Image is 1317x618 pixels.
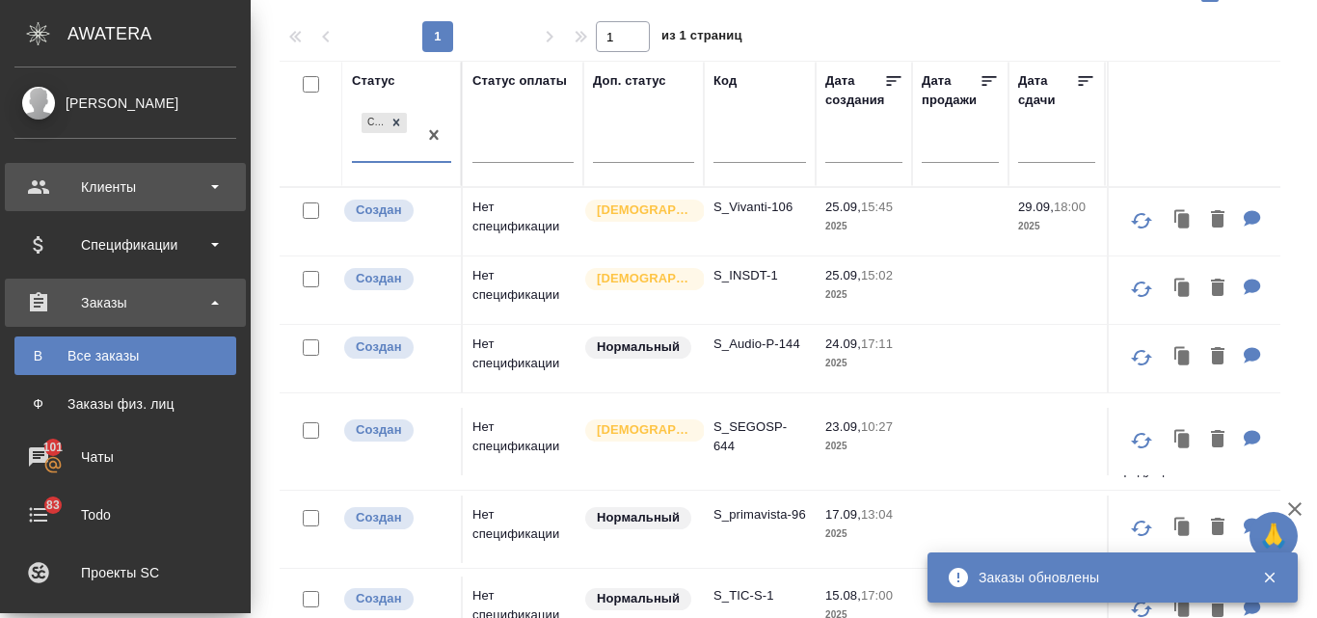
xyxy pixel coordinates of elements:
[1165,420,1201,460] button: Клонировать
[356,337,402,357] p: Создан
[861,588,893,603] p: 17:00
[1115,403,1207,480] p: ООО "Сен-Гобен Строительная Продукция...
[825,419,861,434] p: 23.09,
[861,268,893,282] p: 15:02
[342,198,451,224] div: Выставляется автоматически при создании заказа
[356,589,402,608] p: Создан
[1165,337,1201,377] button: Клонировать
[825,588,861,603] p: 15.08,
[1234,269,1271,309] button: Для КМ: от КВ задача перевести ГЗК и титры в этом ролике на китайский. Сориентируйте пожалуйста п...
[14,93,236,114] div: [PERSON_NAME]
[1234,508,1271,548] button: Для КМ: 24.09 Напомнила клиенту, что ждем ответа по смете. Клиент отписался, что решение будет пр...
[713,505,806,524] p: S_primavista-96
[342,505,451,531] div: Выставляется автоматически при создании заказа
[825,507,861,522] p: 17.09,
[597,201,693,220] p: [DEMOGRAPHIC_DATA]
[342,586,451,612] div: Выставляется автоматически при создании заказа
[1118,417,1165,464] button: Обновить
[356,269,402,288] p: Создан
[1165,201,1201,240] button: Клонировать
[583,505,694,531] div: Статус по умолчанию для стандартных заказов
[825,217,902,236] p: 2025
[352,71,395,91] div: Статус
[825,437,902,456] p: 2025
[362,113,386,133] div: Создан
[1201,420,1234,460] button: Удалить
[356,201,402,220] p: Создан
[713,417,806,456] p: S_SEGOSP-644
[1165,269,1201,309] button: Клонировать
[14,385,236,423] a: ФЗаказы физ. лиц
[1018,200,1054,214] p: 29.09,
[356,420,402,440] p: Создан
[35,496,71,515] span: 83
[1118,505,1165,551] button: Обновить
[14,288,236,317] div: Заказы
[825,268,861,282] p: 25.09,
[597,269,693,288] p: [DEMOGRAPHIC_DATA]
[463,325,583,392] td: Нет спецификации
[14,558,236,587] div: Проекты SC
[825,71,884,110] div: Дата создания
[5,549,246,597] a: Проекты SC
[1118,266,1165,312] button: Обновить
[1250,512,1298,560] button: 🙏
[713,198,806,217] p: S_Vivanti-106
[463,188,583,255] td: Нет спецификации
[67,14,251,53] div: AWATERA
[1018,217,1095,236] p: 2025
[1054,200,1086,214] p: 18:00
[593,71,666,91] div: Доп. статус
[342,335,451,361] div: Выставляется автоматически при создании заказа
[597,420,693,440] p: [DEMOGRAPHIC_DATA]
[713,335,806,354] p: S_Audio-P-144
[5,433,246,481] a: 101Чаты
[24,346,227,365] div: Все заказы
[583,586,694,612] div: Статус по умолчанию для стандартных заказов
[713,586,806,605] p: S_TIC-S-1
[1250,569,1289,586] button: Закрыть
[713,266,806,285] p: S_INSDT-1
[861,507,893,522] p: 13:04
[1201,337,1234,377] button: Удалить
[861,419,893,434] p: 10:27
[597,337,680,357] p: Нормальный
[825,285,902,305] p: 2025
[661,24,742,52] span: из 1 страниц
[861,336,893,351] p: 17:11
[1118,198,1165,244] button: Обновить
[32,438,75,457] span: 101
[1118,335,1165,381] button: Обновить
[1018,71,1076,110] div: Дата сдачи
[1201,201,1234,240] button: Удалить
[356,508,402,527] p: Создан
[463,256,583,324] td: Нет спецификации
[979,568,1233,587] div: Заказы обновлены
[597,589,680,608] p: Нормальный
[5,491,246,539] a: 83Todo
[472,71,567,91] div: Статус оплаты
[1201,269,1234,309] button: Удалить
[14,230,236,259] div: Спецификации
[463,408,583,475] td: Нет спецификации
[597,508,680,527] p: Нормальный
[825,200,861,214] p: 25.09,
[922,71,980,110] div: Дата продажи
[825,524,902,544] p: 2025
[825,354,902,373] p: 2025
[713,71,737,91] div: Код
[360,111,409,135] div: Создан
[825,336,861,351] p: 24.09,
[14,500,236,529] div: Todo
[1257,516,1290,556] span: 🙏
[583,417,694,443] div: Выставляется автоматически для первых 3 заказов нового контактного лица. Особое внимание
[14,443,236,471] div: Чаты
[861,200,893,214] p: 15:45
[1165,508,1201,548] button: Клонировать
[1201,508,1234,548] button: Удалить
[14,173,236,202] div: Клиенты
[24,394,227,414] div: Заказы физ. лиц
[14,336,236,375] a: ВВсе заказы
[342,266,451,292] div: Выставляется автоматически при создании заказа
[342,417,451,443] div: Выставляется автоматически при создании заказа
